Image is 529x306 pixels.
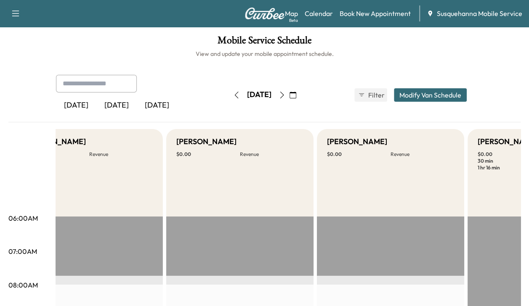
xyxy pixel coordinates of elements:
p: Revenue [89,151,153,158]
h6: View and update your mobile appointment schedule. [8,50,521,58]
p: $ 0.00 [176,151,240,158]
div: Beta [289,17,298,24]
h5: [PERSON_NAME] [26,136,86,148]
span: Susquehanna Mobile Service [437,8,522,18]
div: [DATE] [247,90,271,100]
p: Revenue [240,151,303,158]
img: Curbee Logo [245,8,285,19]
a: Book New Appointment [340,8,411,18]
div: [DATE] [96,96,137,115]
button: Modify Van Schedule [394,88,467,102]
p: 06:00AM [8,213,38,223]
p: $ 0.00 [26,151,89,158]
span: Filter [368,90,383,100]
a: Calendar [305,8,333,18]
p: 08:00AM [8,280,38,290]
a: MapBeta [285,8,298,18]
h5: [PERSON_NAME] [327,136,387,148]
p: Revenue [391,151,454,158]
p: $ 0.00 [327,151,391,158]
h5: [PERSON_NAME] [176,136,237,148]
h1: Mobile Service Schedule [8,35,521,50]
p: 07:00AM [8,246,37,256]
button: Filter [354,88,387,102]
div: [DATE] [137,96,177,115]
div: [DATE] [56,96,96,115]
